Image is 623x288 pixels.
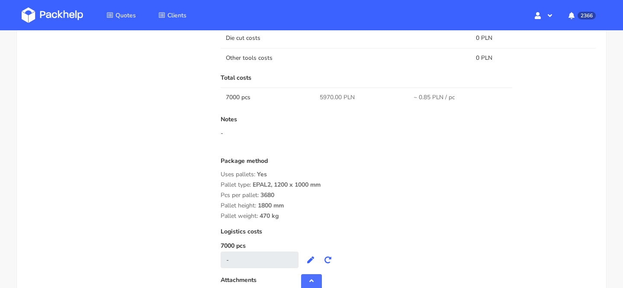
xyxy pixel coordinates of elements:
[22,7,83,23] img: Dashboard
[221,28,471,48] td: Die cut costs
[302,252,319,268] button: Edit
[221,87,315,107] td: 7000 pcs
[148,7,197,23] a: Clients
[260,212,279,227] span: 470 kg
[221,252,299,268] div: -
[221,116,596,123] p: Notes
[258,201,284,216] span: 1800 mm
[414,93,455,102] span: ~ 0.85 PLN / pc
[221,242,246,250] label: 7000 pcs
[221,228,596,242] div: Logistics costs
[221,129,596,138] div: -
[260,191,274,206] span: 3680
[257,170,267,185] span: Yes
[471,28,596,48] td: 0 PLN
[319,252,337,268] button: Recalculate
[221,212,258,220] span: Pallet weight:
[221,158,596,171] div: Package method
[578,12,596,19] span: 2366
[221,48,471,68] td: Other tools costs
[96,7,146,23] a: Quotes
[167,11,186,19] span: Clients
[221,277,257,284] p: Attachments
[221,181,251,189] span: Pallet type:
[116,11,136,19] span: Quotes
[221,170,255,178] span: Uses pallets:
[562,7,601,23] button: 2366
[253,181,321,195] span: EPAL2, 1200 x 1000 mm
[320,93,355,102] span: 5970.00 PLN
[221,191,259,199] span: Pcs per pallet:
[221,74,596,81] p: Total costs
[471,48,596,68] td: 0 PLN
[221,201,256,210] span: Pallet height:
